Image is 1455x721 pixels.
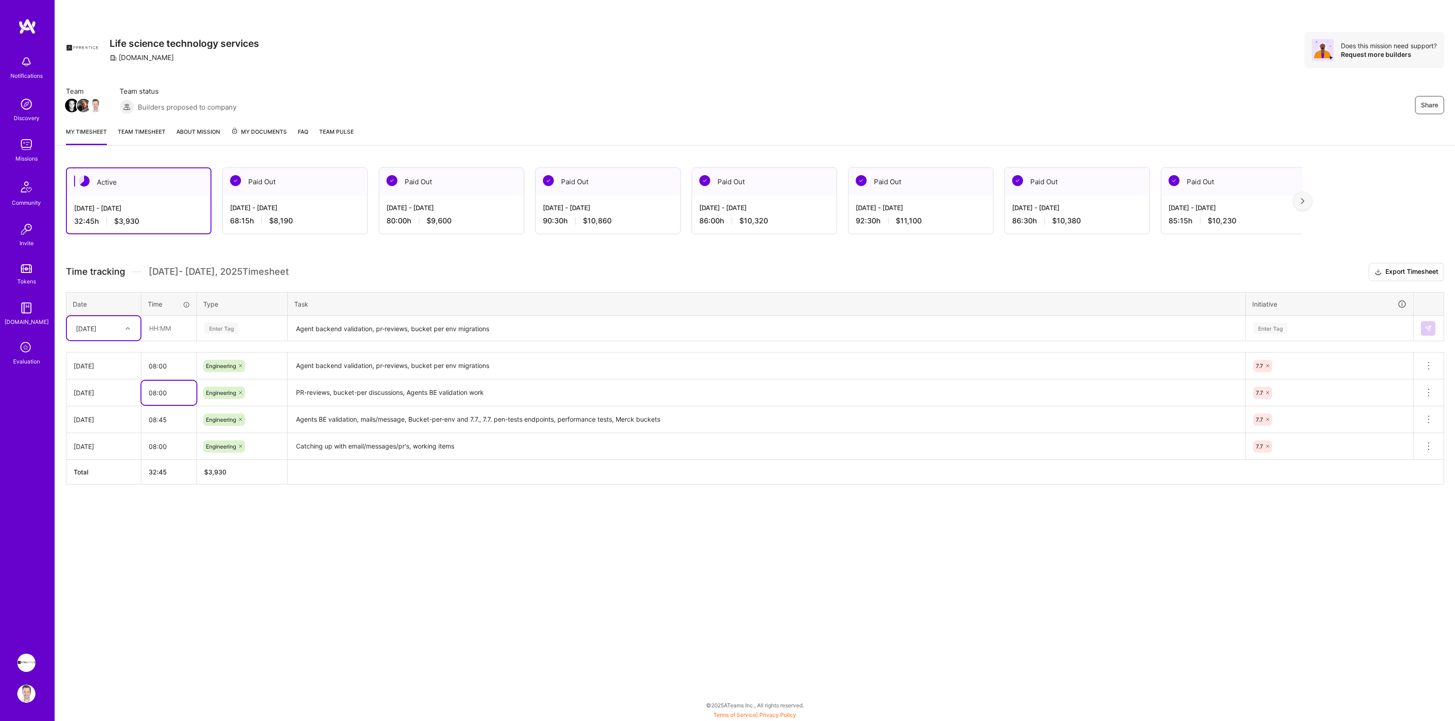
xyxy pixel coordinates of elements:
[1256,416,1263,423] span: 7.7
[543,203,673,212] div: [DATE] - [DATE]
[896,216,922,226] span: $11,100
[74,415,134,424] div: [DATE]
[138,102,236,112] span: Builders proposed to company
[298,127,308,145] a: FAQ
[110,53,174,62] div: [DOMAIN_NAME]
[141,408,196,432] input: HH:MM
[1012,203,1142,212] div: [DATE] - [DATE]
[17,136,35,154] img: teamwork
[18,18,36,35] img: logo
[66,86,101,96] span: Team
[848,168,993,196] div: Paid Out
[1161,168,1306,196] div: Paid Out
[74,388,134,398] div: [DATE]
[204,468,226,476] span: $ 3,930
[230,203,360,212] div: [DATE] - [DATE]
[114,217,139,226] span: $3,930
[205,321,238,335] div: Enter Tag
[66,292,141,316] th: Date
[17,95,35,113] img: discovery
[739,216,768,226] span: $10,320
[148,299,190,309] div: Time
[5,317,49,327] div: [DOMAIN_NAME]
[66,98,78,113] a: Team Member Avatar
[1415,96,1444,114] button: Share
[699,203,829,212] div: [DATE] - [DATE]
[289,380,1244,405] textarea: PR-reviews, bucket-per discussions, Agents BE validation work
[149,266,289,277] span: [DATE] - [DATE] , 2025 Timesheet
[856,216,986,226] div: 92:30 h
[759,711,796,718] a: Privacy Policy
[120,86,236,96] span: Team status
[17,220,35,238] img: Invite
[90,98,101,113] a: Team Member Avatar
[118,127,166,145] a: Team timesheet
[1312,39,1334,61] img: Avatar
[12,198,41,207] div: Community
[18,339,35,357] i: icon SelectionTeam
[1012,216,1142,226] div: 86:30 h
[699,216,829,226] div: 86:00 h
[13,357,40,366] div: Evaluation
[17,277,36,286] div: Tokens
[543,175,554,186] img: Paid Out
[89,99,102,112] img: Team Member Avatar
[20,238,34,248] div: Invite
[176,127,220,145] a: About Mission
[1256,443,1263,450] span: 7.7
[1169,175,1179,186] img: Paid Out
[289,434,1244,459] textarea: Catching up with email/messages/pr's, working items
[125,326,130,331] i: icon Chevron
[269,216,293,226] span: $8,190
[67,168,211,196] div: Active
[1254,321,1287,335] div: Enter Tag
[74,442,134,451] div: [DATE]
[289,407,1244,432] textarea: Agents BE validation, mails/message, Bucket-per-env and 7.7., 7.7. pen-tests endpoints, performan...
[66,266,125,277] span: Time tracking
[206,416,236,423] span: Engineering
[17,53,35,71] img: bell
[74,217,203,226] div: 32:45 h
[10,71,43,81] div: Notifications
[74,361,134,371] div: [DATE]
[1341,41,1437,50] div: Does this mission need support?
[223,168,367,196] div: Paid Out
[1375,267,1382,277] i: icon Download
[386,175,397,186] img: Paid Out
[65,99,79,112] img: Team Member Avatar
[21,264,32,273] img: tokens
[141,354,196,378] input: HH:MM
[1169,203,1299,212] div: [DATE] - [DATE]
[141,434,196,459] input: HH:MM
[426,216,452,226] span: $9,600
[110,54,117,61] i: icon CompanyGray
[110,38,259,49] h3: Life science technology services
[536,168,680,196] div: Paid Out
[1369,263,1444,281] button: Export Timesheet
[141,381,196,405] input: HH:MM
[319,127,354,145] a: Team Pulse
[1341,50,1437,59] div: Request more builders
[78,98,90,113] a: Team Member Avatar
[713,711,796,718] span: |
[141,460,197,484] th: 32:45
[17,654,35,672] img: Apprentice: Life science technology services
[17,299,35,317] img: guide book
[14,113,40,123] div: Discovery
[15,154,38,163] div: Missions
[66,127,107,145] a: My timesheet
[692,168,837,196] div: Paid Out
[288,292,1246,316] th: Task
[15,654,38,672] a: Apprentice: Life science technology services
[197,292,288,316] th: Type
[1208,216,1236,226] span: $10,230
[1005,168,1149,196] div: Paid Out
[1052,216,1081,226] span: $10,380
[15,176,37,198] img: Community
[319,128,354,135] span: Team Pulse
[206,443,236,450] span: Engineering
[1252,299,1407,309] div: Initiative
[1169,216,1299,226] div: 85:15 h
[79,176,90,187] img: Active
[1421,101,1438,110] span: Share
